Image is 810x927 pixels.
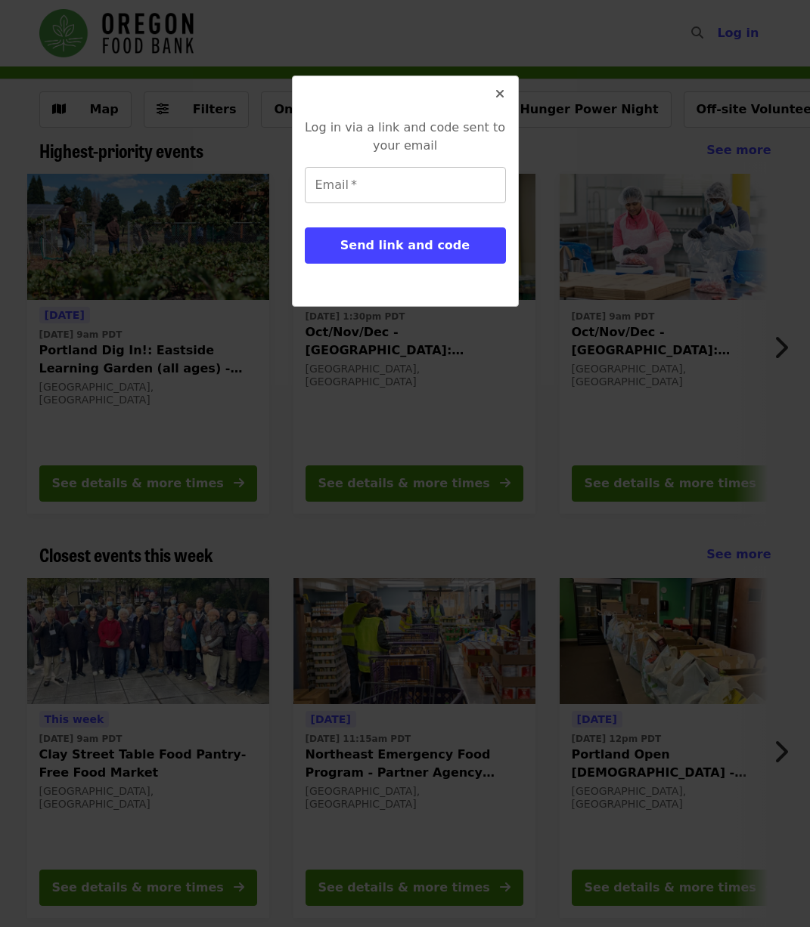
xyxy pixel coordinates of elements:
button: Close [482,76,518,113]
span: Log in via a link and code sent to your email [305,120,505,153]
i: times icon [495,87,504,101]
button: Send link and code [305,227,506,264]
span: Send link and code [340,238,470,252]
input: [object Object] [305,167,506,203]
